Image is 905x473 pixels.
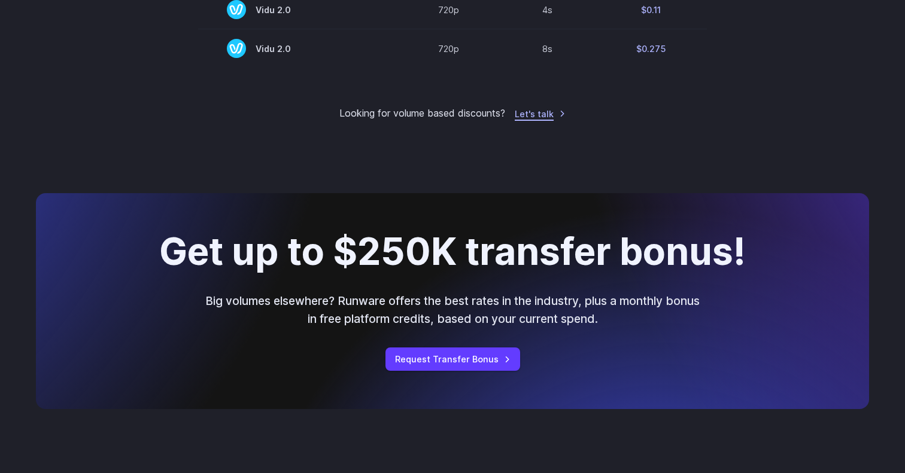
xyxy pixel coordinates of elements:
[515,107,566,121] a: Let's talk
[204,292,701,328] p: Big volumes elsewhere? Runware offers the best rates in the industry, plus a monthly bonus in fre...
[500,29,594,68] td: 8s
[385,347,520,371] a: Request Transfer Bonus
[339,106,505,121] small: Looking for volume based discounts?
[397,29,500,68] td: 720p
[227,39,368,58] span: Vidu 2.0
[159,231,746,273] h2: Get up to $250K transfer bonus!
[594,29,707,68] td: $0.275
